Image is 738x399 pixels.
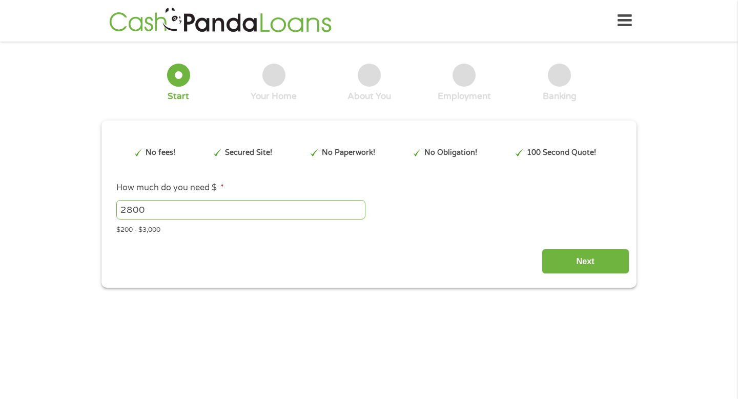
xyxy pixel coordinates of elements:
div: Employment [438,91,491,102]
p: 100 Second Quote! [527,147,596,158]
input: Next [542,249,629,274]
div: $200 - $3,000 [116,222,622,235]
img: GetLoanNow Logo [106,6,335,35]
div: Start [168,91,189,102]
div: Banking [543,91,577,102]
p: Secured Site! [225,147,272,158]
div: About You [347,91,391,102]
div: Your Home [251,91,297,102]
p: No fees! [146,147,175,158]
p: No Paperwork! [322,147,375,158]
p: No Obligation! [424,147,477,158]
label: How much do you need $ [116,183,224,193]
